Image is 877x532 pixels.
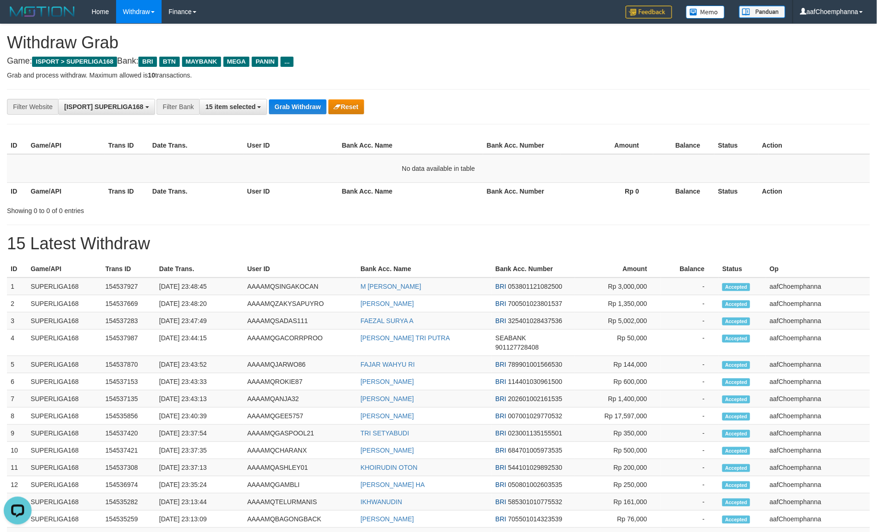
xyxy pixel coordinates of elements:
td: [DATE] 23:43:52 [156,356,244,373]
td: - [661,476,719,493]
td: AAAAMQROKIE87 [243,373,357,390]
button: Reset [328,99,364,114]
td: SUPERLIGA168 [27,330,102,356]
td: 10 [7,442,27,459]
span: Copy 023001135155501 to clipboard [508,429,563,437]
td: AAAAMQSINGAKOCAN [243,278,357,295]
td: Rp 3,000,000 [575,278,661,295]
a: M [PERSON_NAME] [360,283,421,290]
td: SUPERLIGA168 [27,373,102,390]
span: BRI [496,317,506,324]
th: Date Trans. [149,182,243,200]
img: Button%20Memo.svg [686,6,725,19]
th: ID [7,137,27,154]
td: AAAAMQANJA32 [243,390,357,408]
td: [DATE] 23:48:20 [156,295,244,312]
span: Accepted [722,396,750,403]
th: Bank Acc. Name [338,182,483,200]
td: aafChoemphanna [766,476,870,493]
span: MAYBANK [182,57,221,67]
span: Accepted [722,318,750,325]
td: 154537135 [102,390,156,408]
th: Balance [653,182,714,200]
td: 154537283 [102,312,156,330]
td: AAAAMQSADAS111 [243,312,357,330]
span: Copy 700501023801537 to clipboard [508,300,563,307]
td: 154537870 [102,356,156,373]
span: Copy 053801121082500 to clipboard [508,283,563,290]
td: aafChoemphanna [766,390,870,408]
td: SUPERLIGA168 [27,312,102,330]
span: Accepted [722,481,750,489]
th: Status [714,137,759,154]
td: Rp 17,597,000 [575,408,661,425]
td: Rp 200,000 [575,459,661,476]
td: - [661,356,719,373]
a: [PERSON_NAME] [360,300,414,307]
td: - [661,312,719,330]
td: aafChoemphanna [766,330,870,356]
td: Rp 76,000 [575,511,661,528]
span: Copy 007001029770532 to clipboard [508,412,563,420]
span: BRI [496,361,506,368]
a: FAEZAL SURYA A [360,317,413,324]
span: Accepted [722,516,750,524]
span: BRI [496,429,506,437]
td: AAAAMQGAMBLI [243,476,357,493]
th: Bank Acc. Number [483,182,561,200]
td: [DATE] 23:43:33 [156,373,244,390]
button: [ISPORT] SUPERLIGA168 [58,99,155,115]
th: Status [719,260,766,278]
th: Game/API [27,137,105,154]
td: 154537308 [102,459,156,476]
td: 6 [7,373,27,390]
td: - [661,390,719,408]
td: 5 [7,356,27,373]
span: BRI [496,498,506,506]
img: MOTION_logo.png [7,5,78,19]
span: SEABANK [496,334,526,342]
td: 4 [7,330,27,356]
span: BRI [496,378,506,385]
a: [PERSON_NAME] [360,378,414,385]
td: 154535259 [102,511,156,528]
th: Trans ID [105,137,149,154]
h1: Withdraw Grab [7,33,870,52]
span: Copy 901127728408 to clipboard [496,344,539,351]
a: TRI SETYABUDI [360,429,409,437]
span: Copy 684701005973535 to clipboard [508,447,563,454]
span: BRI [138,57,157,67]
a: [PERSON_NAME] HA [360,481,425,488]
a: [PERSON_NAME] [360,395,414,402]
div: Showing 0 to 0 of 0 entries [7,202,359,215]
td: aafChoemphanna [766,408,870,425]
th: Status [714,182,759,200]
span: Accepted [722,430,750,438]
span: BRI [496,395,506,402]
td: aafChoemphanna [766,425,870,442]
td: SUPERLIGA168 [27,295,102,312]
td: AAAAMQBAGONGBACK [243,511,357,528]
td: 2 [7,295,27,312]
td: 11 [7,459,27,476]
td: SUPERLIGA168 [27,442,102,459]
td: aafChoemphanna [766,373,870,390]
td: 154537927 [102,278,156,295]
td: SUPERLIGA168 [27,511,102,528]
td: SUPERLIGA168 [27,278,102,295]
span: Copy 585301010775532 to clipboard [508,498,563,506]
th: Rp 0 [561,182,653,200]
td: [DATE] 23:37:13 [156,459,244,476]
td: Rp 350,000 [575,425,661,442]
td: AAAAMQGASPOOL21 [243,425,357,442]
td: Rp 500,000 [575,442,661,459]
a: [PERSON_NAME] TRI PUTRA [360,334,450,342]
th: Op [766,260,870,278]
th: Trans ID [105,182,149,200]
a: [PERSON_NAME] [360,447,414,454]
span: ISPORT > SUPERLIGA168 [32,57,117,67]
td: - [661,373,719,390]
td: [DATE] 23:40:39 [156,408,244,425]
td: 154537421 [102,442,156,459]
img: Feedback.jpg [626,6,672,19]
